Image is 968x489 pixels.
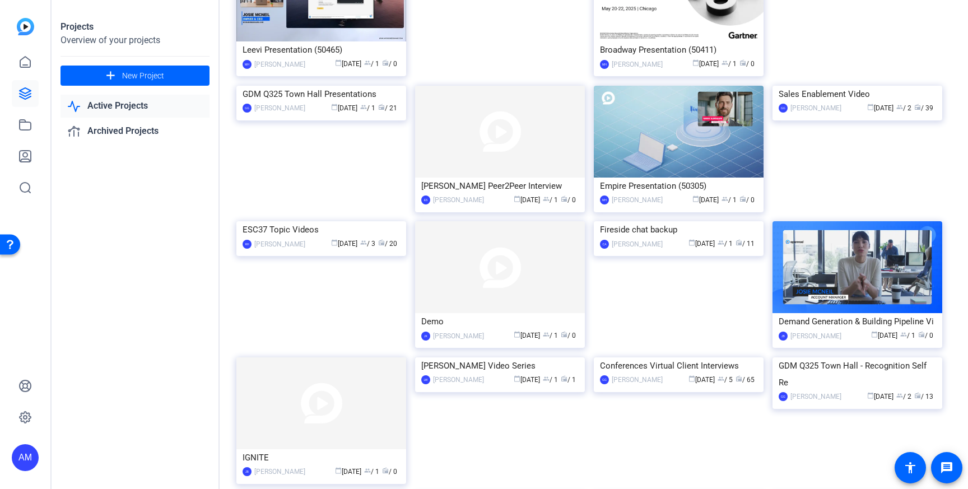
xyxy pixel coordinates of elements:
[790,330,841,342] div: [PERSON_NAME]
[600,240,609,249] div: CA
[331,104,357,112] span: [DATE]
[382,467,389,474] span: radio
[254,466,305,477] div: [PERSON_NAME]
[790,391,841,402] div: [PERSON_NAME]
[692,59,699,66] span: calendar_today
[600,178,757,194] div: Empire Presentation (50305)
[433,330,484,342] div: [PERSON_NAME]
[61,20,210,34] div: Projects
[736,239,742,246] span: radio
[61,95,210,118] a: Active Projects
[378,239,385,246] span: radio
[739,60,755,68] span: / 0
[514,376,540,384] span: [DATE]
[600,60,609,69] div: MH
[335,60,361,68] span: [DATE]
[871,331,878,338] span: calendar_today
[421,313,579,330] div: Demo
[914,104,921,110] span: radio
[561,332,576,339] span: / 0
[600,221,757,238] div: Fireside chat backup
[612,59,663,70] div: [PERSON_NAME]
[543,195,550,202] span: group
[867,393,893,400] span: [DATE]
[600,195,609,204] div: MH
[600,375,609,384] div: GG
[736,240,755,248] span: / 11
[104,69,118,83] mat-icon: add
[421,195,430,204] div: ES
[722,59,728,66] span: group
[718,375,724,382] span: group
[12,444,39,471] div: AM
[867,104,874,110] span: calendar_today
[243,41,400,58] div: Leevi Presentation (50465)
[914,104,933,112] span: / 39
[739,59,746,66] span: radio
[360,239,367,246] span: group
[433,374,484,385] div: [PERSON_NAME]
[896,104,911,112] span: / 2
[543,196,558,204] span: / 1
[243,221,400,238] div: ESC37 Topic Videos
[900,331,907,338] span: group
[612,374,663,385] div: [PERSON_NAME]
[543,376,558,384] span: / 1
[254,59,305,70] div: [PERSON_NAME]
[918,331,925,338] span: radio
[382,60,397,68] span: / 0
[335,468,361,476] span: [DATE]
[722,196,737,204] span: / 1
[243,467,252,476] div: JB
[331,104,338,110] span: calendar_today
[600,357,757,374] div: Conferences Virtual Client Interviews
[900,332,915,339] span: / 1
[692,195,699,202] span: calendar_today
[779,332,788,341] div: JB
[243,86,400,103] div: GDM Q325 Town Hall Presentations
[561,375,567,382] span: radio
[543,331,550,338] span: group
[254,103,305,114] div: [PERSON_NAME]
[421,357,579,374] div: [PERSON_NAME] Video Series
[718,239,724,246] span: group
[779,313,936,330] div: Demand Generation & Building Pipeline Vi
[378,104,385,110] span: radio
[779,392,788,401] div: GG
[600,41,757,58] div: Broadway Presentation (50411)
[692,60,719,68] span: [DATE]
[421,332,430,341] div: JK
[612,239,663,250] div: [PERSON_NAME]
[739,195,746,202] span: radio
[514,331,520,338] span: calendar_today
[364,59,371,66] span: group
[688,240,715,248] span: [DATE]
[739,196,755,204] span: / 0
[561,331,567,338] span: radio
[561,196,576,204] span: / 0
[61,34,210,47] div: Overview of your projects
[543,375,550,382] span: group
[364,468,379,476] span: / 1
[779,104,788,113] div: GG
[896,104,903,110] span: group
[543,332,558,339] span: / 1
[692,196,719,204] span: [DATE]
[335,467,342,474] span: calendar_today
[382,59,389,66] span: radio
[331,239,338,246] span: calendar_today
[871,332,897,339] span: [DATE]
[790,103,841,114] div: [PERSON_NAME]
[364,60,379,68] span: / 1
[360,240,375,248] span: / 3
[914,392,921,399] span: radio
[914,393,933,400] span: / 13
[718,376,733,384] span: / 5
[364,467,371,474] span: group
[382,468,397,476] span: / 0
[243,104,252,113] div: GG
[421,178,579,194] div: [PERSON_NAME] Peer2Peer Interview
[378,104,397,112] span: / 21
[514,196,540,204] span: [DATE]
[433,194,484,206] div: [PERSON_NAME]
